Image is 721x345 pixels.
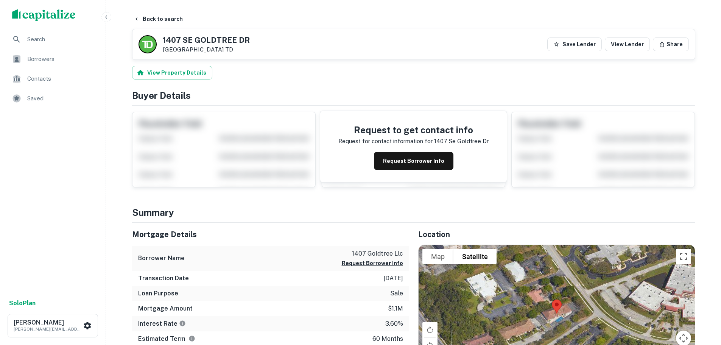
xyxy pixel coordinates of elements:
p: 1407 se goldtree dr [434,137,489,146]
h6: Estimated Term [138,334,195,343]
button: Request Borrower Info [374,152,453,170]
button: Request Borrower Info [342,259,403,268]
h4: Buyer Details [132,89,695,102]
a: View Lender [605,37,650,51]
a: SoloPlan [9,299,36,308]
svg: Term is based on a standard schedule for this type of loan. [188,335,195,342]
p: 3.60% [385,319,403,328]
button: Rotate map clockwise [422,322,438,337]
a: Saved [6,89,100,108]
h6: Interest Rate [138,319,186,328]
a: Search [6,30,100,48]
h5: 1407 SE GOLDTREE DR [163,36,250,44]
strong: Solo Plan [9,300,36,307]
svg: The interest rates displayed on the website are for informational purposes only and may be report... [179,320,186,327]
img: capitalize-logo.png [12,9,76,21]
h6: Mortgage Amount [138,304,193,313]
p: sale [390,289,403,298]
h4: Request to get contact info [338,123,489,137]
button: Back to search [131,12,186,26]
h5: Location [418,229,695,240]
span: Contacts [27,74,95,83]
button: Share [653,37,689,51]
p: 1407 goldtree llc [342,249,403,258]
p: [PERSON_NAME][EMAIL_ADDRESS][DOMAIN_NAME] [14,326,82,333]
button: Show satellite imagery [453,249,497,264]
a: TD [225,46,233,53]
span: Borrowers [27,55,95,64]
p: 60 months [372,334,403,343]
a: Borrowers [6,50,100,68]
p: Request for contact information for [338,137,433,146]
button: Toggle fullscreen view [676,249,691,264]
iframe: Chat Widget [683,284,721,321]
h5: Mortgage Details [132,229,409,240]
h4: Summary [132,206,695,219]
h6: Loan Purpose [138,289,178,298]
h6: Transaction Date [138,274,189,283]
button: [PERSON_NAME][PERSON_NAME][EMAIL_ADDRESS][DOMAIN_NAME] [8,314,98,337]
h6: [PERSON_NAME] [14,320,82,326]
p: [DATE] [383,274,403,283]
span: Saved [27,94,95,103]
span: Search [27,35,95,44]
h6: Borrower Name [138,254,185,263]
button: View Property Details [132,66,212,80]
button: Show street map [422,249,453,264]
button: Save Lender [547,37,602,51]
p: [GEOGRAPHIC_DATA] [163,46,250,53]
p: $1.1m [388,304,403,313]
a: Contacts [6,70,100,88]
